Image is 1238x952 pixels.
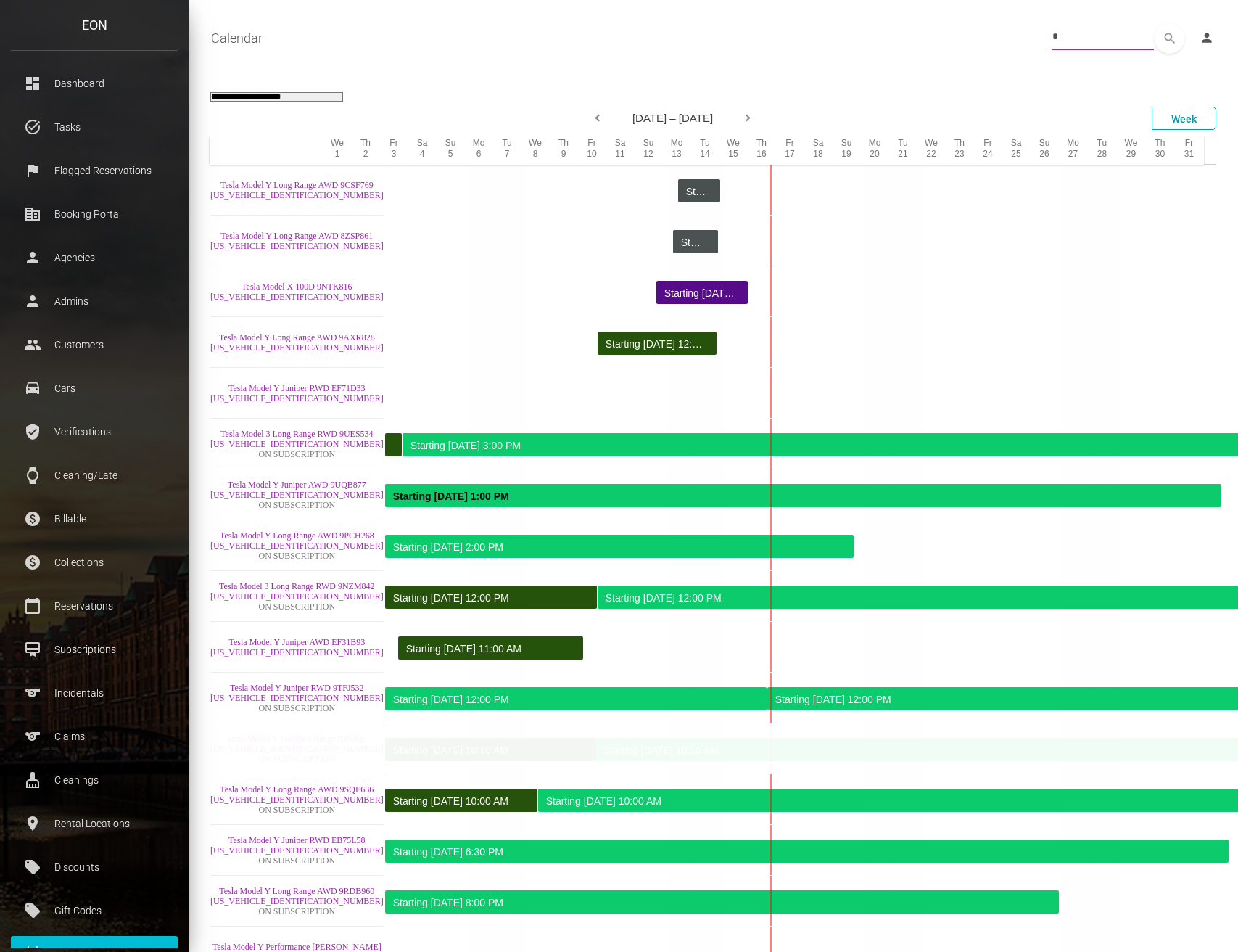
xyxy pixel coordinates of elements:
div: Fr 3 [379,136,408,164]
td: Tesla Model Y Long Range AWD 9RDB960 7SAYGDEDXSF252234 ON SUBSCRIPTION [210,876,384,927]
div: Sa 25 [1002,136,1030,164]
div: We 1 [323,136,351,164]
p: Discounts [22,856,167,878]
a: verified_user Verifications [11,414,178,450]
a: dashboard Dashboard [11,65,178,102]
td: Tesla Model Y Juniper RWD 9TFJ532 7SAYGDEEXTF338489 ON SUBSCRIPTION [210,673,384,723]
a: sports Incidentals [11,675,178,711]
div: Mo 27 [1058,136,1087,164]
a: local_offer Discounts [11,849,178,885]
a: Tesla Model Y Long Range AWD 9CSF769 [US_VEHICLE_IDENTIFICATION_NUMBER] [210,180,384,200]
div: We 8 [521,136,549,164]
td: Tesla Model Y Long Range AWD 9PCH268 7SAYGDED0RF185508 ON SUBSCRIPTION [210,520,384,571]
p: Tasks [22,116,167,138]
a: place Rental Locations [11,805,178,842]
span: ON SUBSCRIPTION [258,551,335,561]
p: Cars [22,377,167,399]
a: Tesla Model Y Juniper RWD EF71D33 [US_VEHICLE_IDENTIFICATION_NUMBER] [210,383,384,403]
button: search [1155,24,1184,54]
div: Mo 6 [464,136,492,164]
div: Week [1152,107,1216,130]
div: Sa 11 [606,136,634,164]
a: Tesla Model Y Long Range AWD 9RDB960 [US_VEHICLE_IDENTIFICATION_NUMBER] [210,886,384,906]
div: Th 23 [945,136,973,164]
div: We 29 [1116,136,1145,164]
td: Tesla Model 3 Long Range RWD 9NZM842 5YJ3E1EA8RF843271 ON SUBSCRIPTION [210,571,384,622]
span: ON SUBSCRIPTION [258,754,335,764]
span: ON SUBSCRIPTION [258,805,335,815]
td: Tesla Model Y Juniper RWD EB75L58 7SAYGDEE4TF359077 ON SUBSCRIPTION [210,825,384,876]
span: ON SUBSCRIPTION [258,906,335,916]
div: Su 12 [634,136,662,164]
div: Tu 7 [492,136,521,164]
div: Fr 31 [1174,136,1203,164]
a: Tesla Model Y Long Range AWD 8ZSP861 [US_VEHICLE_IDENTIFICATION_NUMBER] [210,231,384,251]
p: Dashboard [22,73,167,94]
a: Tesla Model Y Juniper RWD 9TFJ532 [US_VEHICLE_IDENTIFICATION_NUMBER] [210,683,384,703]
a: sports Claims [11,718,178,755]
a: paid Billable [11,501,178,537]
td: Tesla Model Y Standard Range IONIQ5 7YAKR4DA1SY022837 ON SUBSCRIPTION [210,723,384,774]
i: person [1200,30,1214,45]
a: Tesla Model Y Juniper AWD EF31B93 [US_VEHICLE_IDENTIFICATION_NUMBER] [210,637,384,657]
a: task_alt Tasks [11,109,178,145]
a: person [1189,24,1227,53]
td: Tesla Model Y Juniper AWD 9UQB877 7SAYGDED4TF399439 ON SUBSCRIPTION [210,469,384,520]
a: drive_eta Cars [11,370,178,406]
p: Rental Locations [22,813,167,834]
div: Su 5 [436,136,464,164]
p: Agencies [22,247,167,268]
a: watch Cleaning/Late [11,457,178,493]
td: Tesla Model X 100D 9NTK816 5YJXCBE2XJF136070 [210,266,384,317]
div: Su 19 [832,136,860,164]
p: Customers [22,334,167,356]
p: Subscriptions [22,639,167,660]
div: Next [742,108,756,130]
span: ON SUBSCRIPTION [258,602,335,612]
p: Flagged Reservations [22,160,167,181]
div: Sa 18 [804,136,832,164]
div: Tu 28 [1087,136,1116,164]
a: corporate_fare Booking Portal [11,196,178,232]
a: people Customers [11,327,178,363]
span: ON SUBSCRIPTION [258,703,335,713]
div: Mo 13 [662,136,690,164]
a: paid Collections [11,544,178,580]
div: Fr 17 [775,136,804,164]
span: ON SUBSCRIPTION [258,500,335,510]
a: Tesla Model Y Juniper RWD EB75L58 [US_VEHICLE_IDENTIFICATION_NUMBER] [210,835,384,855]
div: Tu 14 [690,136,719,164]
p: Cleanings [22,769,167,791]
div: Sa 4 [408,136,436,164]
p: Cleaning/Late [22,464,167,486]
div: We 15 [719,136,747,164]
p: Incidentals [22,682,167,704]
a: Tesla Model X 100D 9NTK816 [US_VEHICLE_IDENTIFICATION_NUMBER] [210,282,384,302]
p: Billable [22,508,167,530]
p: Verifications [22,421,167,443]
a: person Agencies [11,239,178,276]
a: Tesla Model Y Standard Range IONIQ5 [US_VEHICLE_IDENTIFICATION_NUMBER] [210,734,384,754]
div: Fr 10 [577,136,606,164]
div: Su 26 [1030,136,1058,164]
td: Tesla Model Y Long Range AWD 9AXR828 7SAYGAEE6NF402920 [210,317,384,368]
span: ON SUBSCRIPTION [258,449,335,459]
p: Collections [22,551,167,573]
a: Tesla Model 3 Long Range RWD 9UES534 [US_VEHICLE_IDENTIFICATION_NUMBER] [210,429,384,449]
td: Tesla Model Y Long Range AWD 9CSF769 7SAYGAEE9NF486103 [210,165,384,216]
a: card_membership Subscriptions [11,631,178,668]
div: Th 2 [351,136,379,164]
a: Tesla Model 3 Long Range RWD 9NZM842 [US_VEHICLE_IDENTIFICATION_NUMBER] [210,581,384,602]
p: Gift Codes [22,900,167,922]
div: Previous [589,108,603,130]
a: flag Flagged Reservations [11,152,178,189]
a: Calendar [211,20,263,57]
a: calendar_today Reservations [11,588,178,624]
td: Tesla Model Y Long Range AWD 9SQE636 7SAYGDED3SF317392 ON SUBSCRIPTION [210,774,384,825]
div: Mo 20 [860,136,888,164]
td: Tesla Model Y Juniper AWD EF31B93 7SAYGDED5TF407628 [210,622,384,673]
td: Tesla Model Y Juniper RWD EF71D33 7SAYGDEE7TF413505 [210,368,384,419]
a: Tesla Model Y Juniper AWD 9UQB877 [US_VEHICLE_IDENTIFICATION_NUMBER] [210,480,384,500]
span: ON SUBSCRIPTION [258,855,335,866]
